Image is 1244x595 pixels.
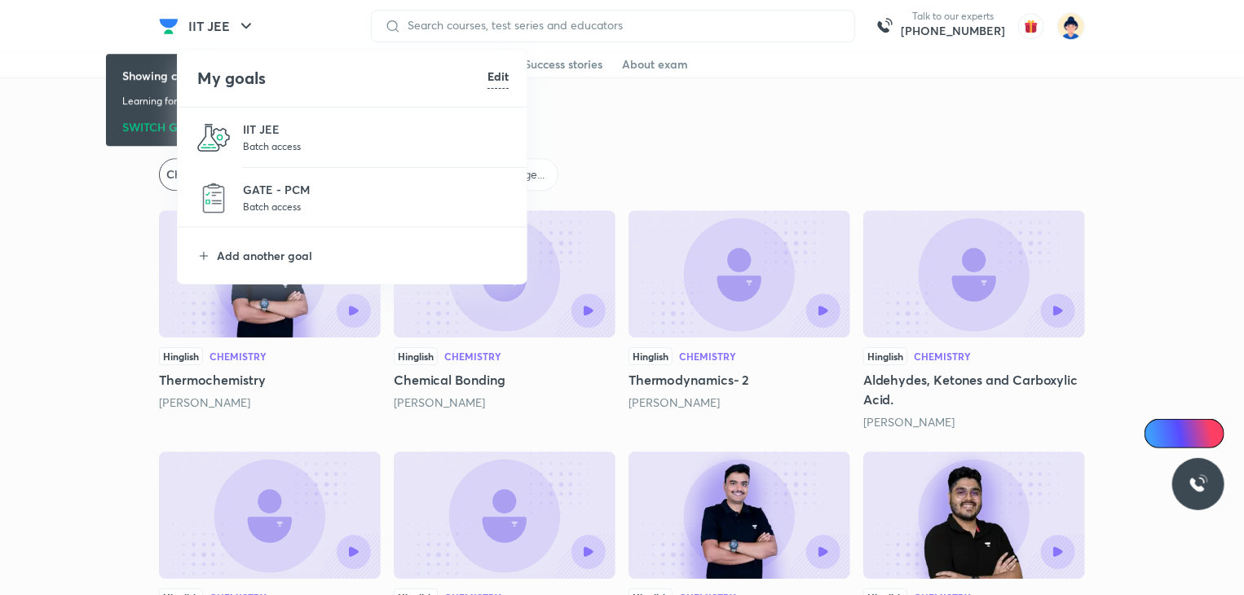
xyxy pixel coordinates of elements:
[197,121,230,154] img: IIT JEE
[243,181,509,198] p: GATE - PCM
[243,138,509,154] p: Batch access
[243,121,509,138] p: IIT JEE
[243,198,509,214] p: Batch access
[197,66,487,90] h4: My goals
[217,247,509,264] p: Add another goal
[487,68,509,85] h6: Edit
[197,182,230,214] img: GATE - PCM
